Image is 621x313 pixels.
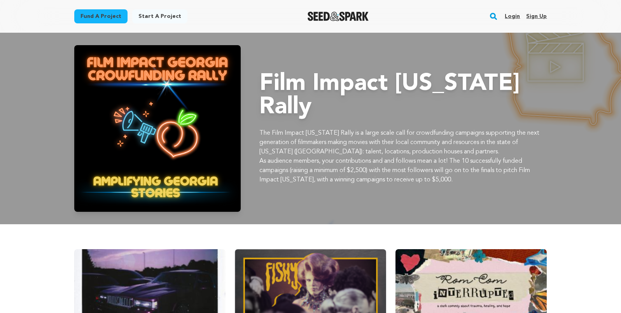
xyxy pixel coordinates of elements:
[259,156,547,185] p: As audience members, your contributions and and follows mean a lot! The 10 successfully funded ca...
[526,10,547,23] a: Sign up
[74,9,128,23] a: Fund a project
[308,12,369,21] a: Seed&Spark Homepage
[259,72,547,119] h1: Film Impact [US_STATE] Rally
[259,128,547,156] p: The Film Impact [US_STATE] Rally is a large scale call for crowdfunding campaigns supporting the ...
[505,10,520,23] a: Login
[74,45,241,212] img: Film Impact Georgia Rally
[132,9,187,23] a: Start a project
[308,12,369,21] img: Seed&Spark Logo Dark Mode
